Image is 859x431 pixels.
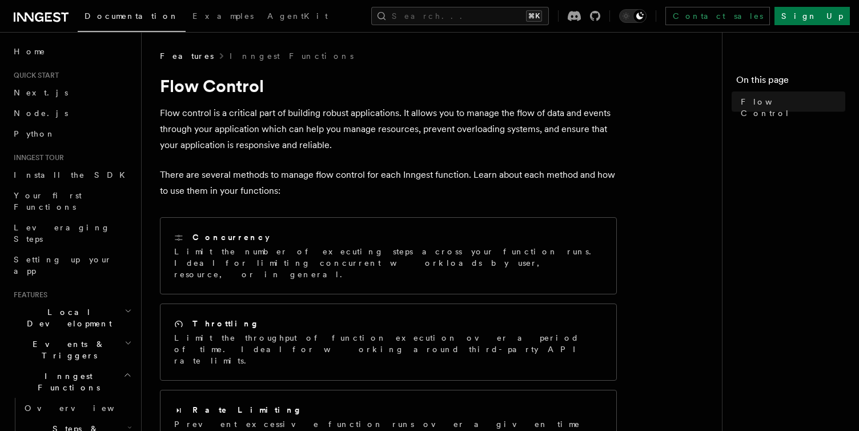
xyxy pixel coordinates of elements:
a: Leveraging Steps [9,217,134,249]
span: Overview [25,404,142,413]
span: Node.js [14,109,68,118]
p: There are several methods to manage flow control for each Inngest function. Learn about each meth... [160,167,617,199]
h2: Concurrency [192,232,270,243]
a: Examples [186,3,260,31]
span: Documentation [85,11,179,21]
span: Python [14,129,55,138]
span: Setting up your app [14,255,112,276]
span: Features [9,290,47,300]
a: Setting up your app [9,249,134,281]
span: Inngest tour [9,153,64,162]
span: Inngest Functions [9,370,123,393]
a: Home [9,41,134,62]
a: Node.js [9,103,134,123]
a: Flow Control [736,91,845,123]
h2: Throttling [192,318,259,329]
span: Flow Control [741,96,845,119]
a: Overview [20,398,134,418]
a: Python [9,123,134,144]
span: Next.js [14,88,68,97]
span: Features [160,50,214,62]
button: Events & Triggers [9,334,134,366]
a: AgentKit [260,3,335,31]
a: Your first Functions [9,185,134,217]
span: Your first Functions [14,191,82,211]
button: Inngest Functions [9,366,134,398]
span: Examples [192,11,254,21]
button: Toggle dark mode [619,9,647,23]
span: Quick start [9,71,59,80]
span: Install the SDK [14,170,132,179]
span: Local Development [9,306,125,329]
span: Home [14,46,46,57]
a: Documentation [78,3,186,32]
p: Limit the number of executing steps across your function runs. Ideal for limiting concurrent work... [174,246,603,280]
span: Events & Triggers [9,338,125,361]
a: Contact sales [665,7,770,25]
button: Search...⌘K [371,7,549,25]
h4: On this page [736,73,845,91]
h2: Rate Limiting [192,404,302,416]
span: Leveraging Steps [14,223,110,244]
h1: Flow Control [160,75,617,96]
a: ConcurrencyLimit the number of executing steps across your function runs. Ideal for limiting conc... [160,217,617,294]
p: Limit the throughput of function execution over a period of time. Ideal for working around third-... [174,332,603,366]
a: Next.js [9,82,134,103]
a: Inngest Functions [230,50,354,62]
span: AgentKit [267,11,328,21]
p: Flow control is a critical part of building robust applications. It allows you to manage the flow... [160,105,617,153]
a: Install the SDK [9,165,134,185]
kbd: ⌘K [526,10,542,22]
a: ThrottlingLimit the throughput of function execution over a period of time. Ideal for working aro... [160,304,617,381]
a: Sign Up [774,7,850,25]
button: Local Development [9,302,134,334]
